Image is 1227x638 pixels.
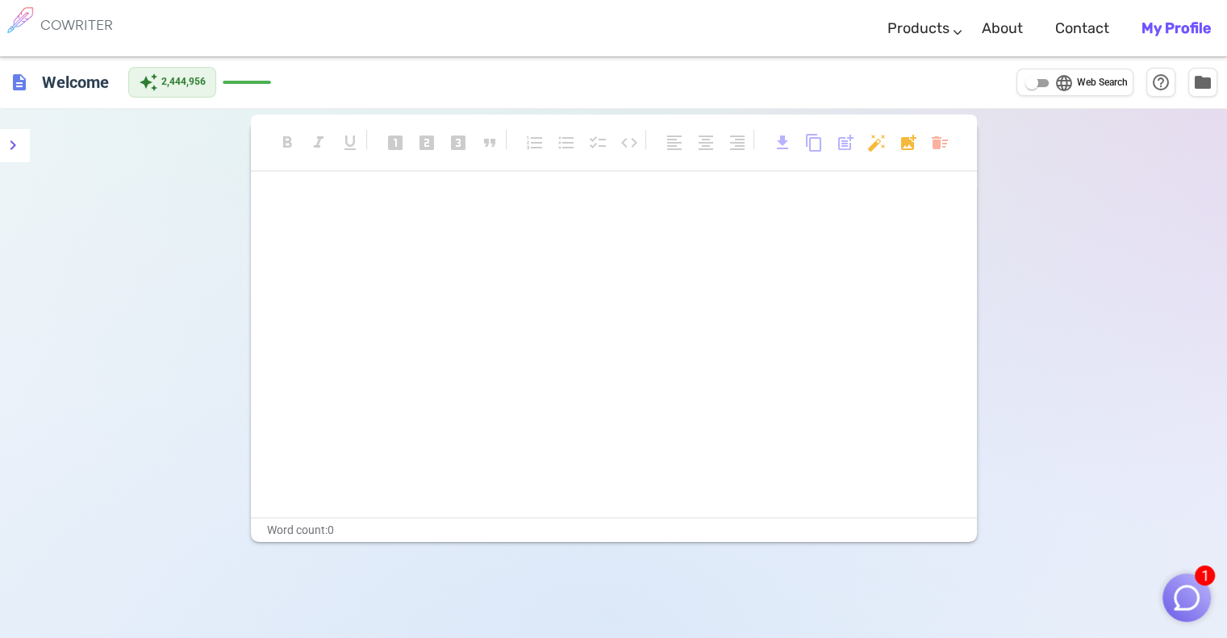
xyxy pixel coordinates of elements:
[1055,5,1109,52] a: Contact
[251,519,977,542] div: Word count: 0
[525,133,545,152] span: format_list_numbered
[899,133,918,152] span: add_photo_alternate
[665,133,684,152] span: format_align_left
[557,133,576,152] span: format_list_bulleted
[773,133,792,152] span: download
[1141,19,1211,37] b: My Profile
[1141,5,1211,52] a: My Profile
[35,66,115,98] h6: Click to edit title
[982,5,1023,52] a: About
[728,133,747,152] span: format_align_right
[867,133,887,152] span: auto_fix_high
[10,73,29,92] span: description
[309,133,328,152] span: format_italic
[1077,75,1128,91] span: Web Search
[40,18,113,32] h6: COWRITER
[1146,68,1175,97] button: Help & Shortcuts
[340,133,360,152] span: format_underlined
[696,133,716,152] span: format_align_center
[588,133,607,152] span: checklist
[161,74,206,90] span: 2,444,956
[1054,73,1074,93] span: language
[480,133,499,152] span: format_quote
[836,133,855,152] span: post_add
[386,133,405,152] span: looks_one
[1195,565,1215,586] span: 1
[620,133,639,152] span: code
[1193,73,1212,92] span: folder
[139,73,158,92] span: auto_awesome
[417,133,436,152] span: looks_two
[1171,582,1202,613] img: Close chat
[804,133,824,152] span: content_copy
[278,133,297,152] span: format_bold
[1151,73,1171,92] span: help_outline
[1162,573,1211,622] button: 1
[449,133,468,152] span: looks_3
[887,5,949,52] a: Products
[930,133,949,152] span: delete_sweep
[1188,68,1217,97] button: Manage Documents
